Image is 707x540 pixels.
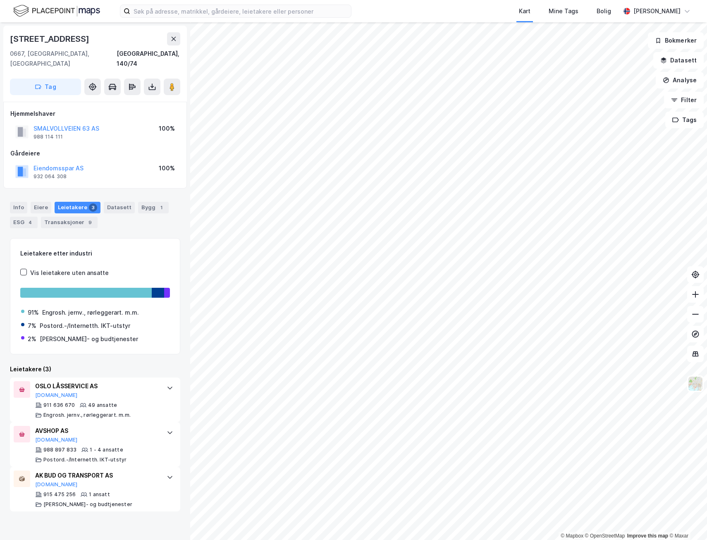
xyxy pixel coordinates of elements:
div: Postord.-/Internetth. IKT-utstyr [40,321,130,331]
img: logo.f888ab2527a4732fd821a326f86c7f29.svg [13,4,100,18]
button: Tags [665,112,704,128]
div: Vis leietakere uten ansatte [30,268,109,278]
div: 0667, [GEOGRAPHIC_DATA], [GEOGRAPHIC_DATA] [10,49,117,69]
div: Kart [519,6,530,16]
button: Tag [10,79,81,95]
div: Bolig [597,6,611,16]
div: [PERSON_NAME] [633,6,681,16]
div: 4 [26,218,34,227]
img: Z [688,376,703,392]
div: 932 064 308 [33,173,67,180]
div: [PERSON_NAME]- og budtjenester [40,334,138,344]
div: AVSHOP AS [35,426,158,436]
div: OSLO LÅSSERVICE AS [35,381,158,391]
div: 988 114 111 [33,134,63,140]
div: [STREET_ADDRESS] [10,32,91,45]
div: 988 897 833 [43,447,76,453]
div: 1 - 4 ansatte [90,447,123,453]
a: Improve this map [627,533,668,539]
div: Info [10,202,27,213]
div: Leietakere [55,202,100,213]
button: [DOMAIN_NAME] [35,437,78,443]
div: 915 475 256 [43,491,76,498]
div: Engrosh. jernv., rørleggerart. m.m. [43,412,131,418]
button: Analyse [656,72,704,88]
div: 100% [159,124,175,134]
div: 100% [159,163,175,173]
div: 91% [28,308,39,318]
a: OpenStreetMap [585,533,625,539]
div: 9 [86,218,94,227]
div: Datasett [104,202,135,213]
div: 3 [89,203,97,212]
div: Eiere [31,202,51,213]
div: Leietakere (3) [10,364,180,374]
div: [PERSON_NAME]- og budtjenester [43,501,132,508]
div: 911 636 670 [43,402,75,409]
div: 1 ansatt [89,491,110,498]
div: Leietakere etter industri [20,248,170,258]
div: ESG [10,217,38,228]
div: AK BUD OG TRANSPORT AS [35,471,158,480]
iframe: Chat Widget [666,500,707,540]
div: Gårdeiere [10,148,180,158]
div: Mine Tags [549,6,578,16]
div: Bygg [138,202,169,213]
button: [DOMAIN_NAME] [35,481,78,488]
div: 7% [28,321,36,331]
div: [GEOGRAPHIC_DATA], 140/74 [117,49,180,69]
div: Hjemmelshaver [10,109,180,119]
button: Filter [664,92,704,108]
div: Transaksjoner [41,217,98,228]
div: 2% [28,334,36,344]
button: [DOMAIN_NAME] [35,392,78,399]
a: Mapbox [561,533,583,539]
div: 49 ansatte [88,402,117,409]
input: Søk på adresse, matrikkel, gårdeiere, leietakere eller personer [130,5,351,17]
div: 1 [157,203,165,212]
button: Datasett [653,52,704,69]
div: Postord.-/Internetth. IKT-utstyr [43,456,127,463]
div: Engrosh. jernv., rørleggerart. m.m. [42,308,139,318]
button: Bokmerker [648,32,704,49]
